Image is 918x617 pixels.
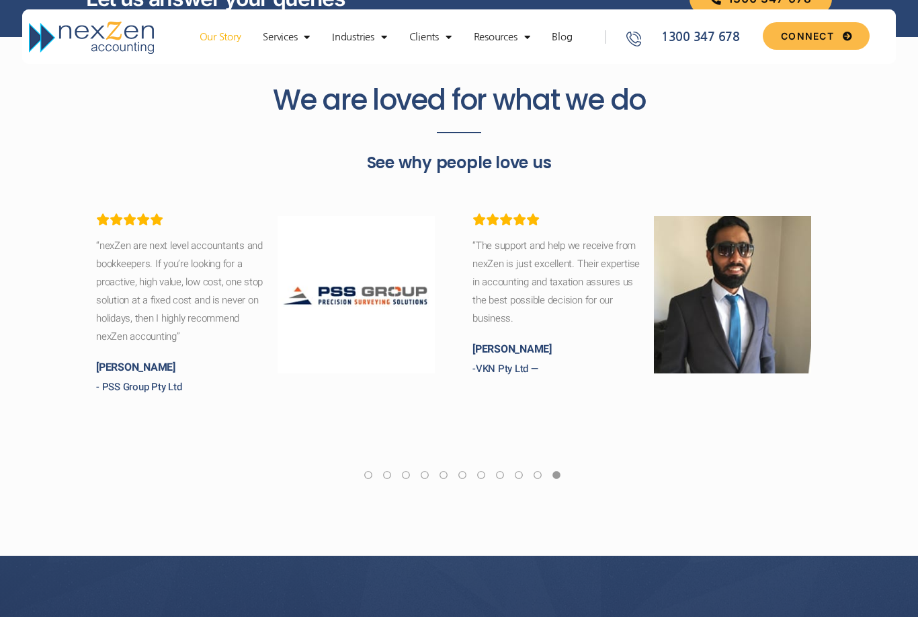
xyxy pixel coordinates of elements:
[472,237,822,328] p: “The support and help we receive from nexZen is just excellent. Their expertise in accounting and...
[256,30,317,44] a: Services
[96,237,446,346] p: “nexZen are next level accountants and bookkeepers. If you’re looking for a proactive, high value...
[472,361,822,377] div: -VKN Pty Ltd —
[403,30,458,44] a: Clients
[658,28,740,46] span: 1300 347 678
[96,359,446,375] div: [PERSON_NAME]
[545,30,579,44] a: Blog
[624,28,757,46] a: 1300 347 678
[467,30,537,44] a: Resources
[763,22,870,50] a: CONNECT
[472,341,822,357] div: [PERSON_NAME]
[193,30,248,44] a: Our Story
[89,148,829,177] p: See why people love us
[89,83,829,117] h2: We are loved for what we do
[173,30,598,44] nav: Menu
[96,379,446,395] div: - PSS Group Pty Ltd
[781,32,834,41] span: CONNECT
[325,30,393,44] a: Industries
